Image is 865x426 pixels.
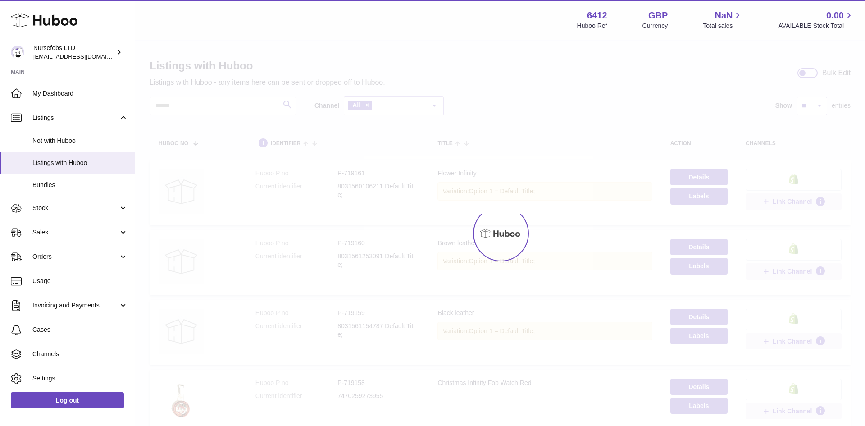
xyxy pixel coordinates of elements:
[32,137,128,145] span: Not with Huboo
[32,325,128,334] span: Cases
[32,181,128,189] span: Bundles
[11,46,24,59] img: internalAdmin-6412@internal.huboo.com
[33,44,114,61] div: Nursefobs LTD
[778,9,854,30] a: 0.00 AVAILABLE Stock Total
[587,9,607,22] strong: 6412
[32,350,128,358] span: Channels
[642,22,668,30] div: Currency
[648,9,668,22] strong: GBP
[11,392,124,408] a: Log out
[32,277,128,285] span: Usage
[32,159,128,167] span: Listings with Huboo
[32,228,118,237] span: Sales
[826,9,844,22] span: 0.00
[32,114,118,122] span: Listings
[32,89,128,98] span: My Dashboard
[32,204,118,212] span: Stock
[32,301,118,310] span: Invoicing and Payments
[778,22,854,30] span: AVAILABLE Stock Total
[32,374,128,383] span: Settings
[32,252,118,261] span: Orders
[703,9,743,30] a: NaN Total sales
[577,22,607,30] div: Huboo Ref
[715,9,733,22] span: NaN
[703,22,743,30] span: Total sales
[33,53,132,60] span: [EMAIL_ADDRESS][DOMAIN_NAME]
